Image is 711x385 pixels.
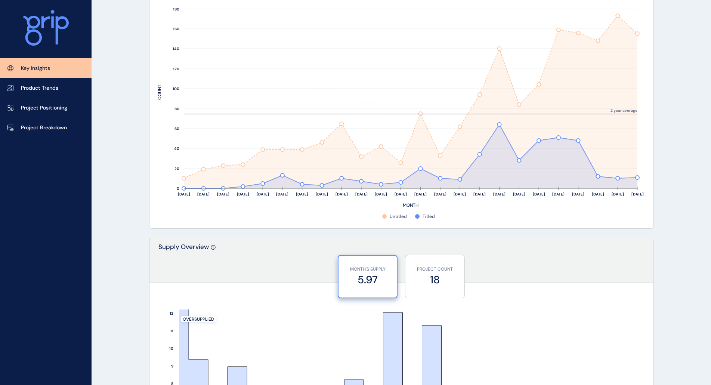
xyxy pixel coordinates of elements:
text: [DATE] [592,192,604,197]
text: 120 [173,67,179,71]
text: 160 [173,27,179,31]
p: Project Breakdown [21,124,67,132]
text: 2 year average [610,108,637,113]
text: 40 [174,146,179,151]
p: MONTH'S SUPPLY [342,266,393,272]
text: [DATE] [316,192,328,197]
text: 100 [173,86,179,91]
text: [DATE] [355,192,368,197]
text: 60 [174,126,179,131]
p: Key Insights [21,65,50,72]
text: MONTH [403,202,418,208]
text: [DATE] [513,192,525,197]
text: [DATE] [434,192,446,197]
text: 11 [170,329,173,333]
text: [DATE] [257,192,269,197]
text: 12 [170,311,173,316]
text: [DATE] [336,192,348,197]
p: Product Trends [21,84,58,92]
text: 180 [173,7,179,12]
text: [DATE] [552,192,565,197]
text: [DATE] [473,192,486,197]
text: [DATE] [197,192,210,197]
text: 20 [174,166,179,171]
text: 0 [177,186,179,191]
text: [DATE] [217,192,229,197]
label: 5.97 [342,272,393,287]
text: 9 [171,364,173,369]
text: [DATE] [612,192,624,197]
label: 18 [409,272,461,287]
text: [DATE] [276,192,288,197]
text: 140 [173,46,179,51]
text: [DATE] [178,192,190,197]
text: [DATE] [533,192,545,197]
text: 80 [174,107,179,111]
text: [DATE] [414,192,427,197]
text: [DATE] [493,192,506,197]
text: [DATE] [395,192,407,197]
p: Project Positioning [21,104,67,112]
text: [DATE] [296,192,308,197]
p: PROJECT COUNT [409,266,461,272]
text: [DATE] [375,192,387,197]
text: [DATE] [631,192,644,197]
text: [DATE] [454,192,466,197]
text: [DATE] [572,192,584,197]
text: 10 [169,346,173,351]
p: Supply Overview [158,243,209,283]
text: [DATE] [237,192,249,197]
text: COUNT [157,84,163,100]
